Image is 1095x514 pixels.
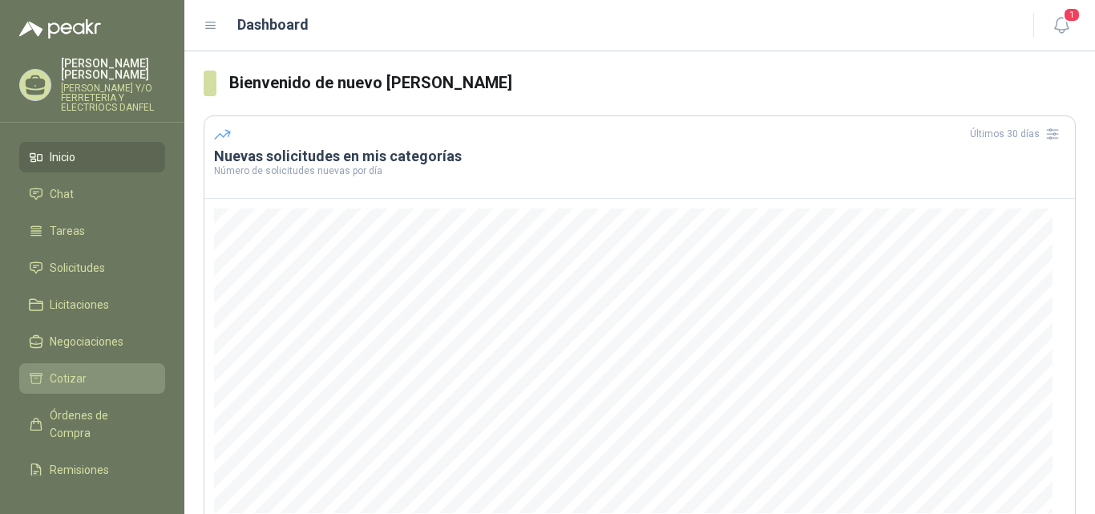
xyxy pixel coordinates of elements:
button: 1 [1047,11,1076,40]
p: [PERSON_NAME] Y/O FERRETERIA Y ELECTRIOCS DANFEL [61,83,165,112]
span: Órdenes de Compra [50,407,150,442]
span: Negociaciones [50,333,123,350]
div: Últimos 30 días [970,121,1065,147]
a: Tareas [19,216,165,246]
a: Cotizar [19,363,165,394]
a: Inicio [19,142,165,172]
a: Remisiones [19,455,165,485]
span: Inicio [50,148,75,166]
span: 1 [1063,7,1081,22]
span: Solicitudes [50,259,105,277]
p: Número de solicitudes nuevas por día [214,166,1065,176]
a: Licitaciones [19,289,165,320]
a: Negociaciones [19,326,165,357]
a: Órdenes de Compra [19,400,165,448]
a: Solicitudes [19,253,165,283]
span: Tareas [50,222,85,240]
h1: Dashboard [237,14,309,36]
h3: Bienvenido de nuevo [PERSON_NAME] [229,71,1076,95]
span: Cotizar [50,370,87,387]
a: Chat [19,179,165,209]
span: Licitaciones [50,296,109,314]
img: Logo peakr [19,19,101,38]
h3: Nuevas solicitudes en mis categorías [214,147,1065,166]
span: Remisiones [50,461,109,479]
span: Chat [50,185,74,203]
p: [PERSON_NAME] [PERSON_NAME] [61,58,165,80]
